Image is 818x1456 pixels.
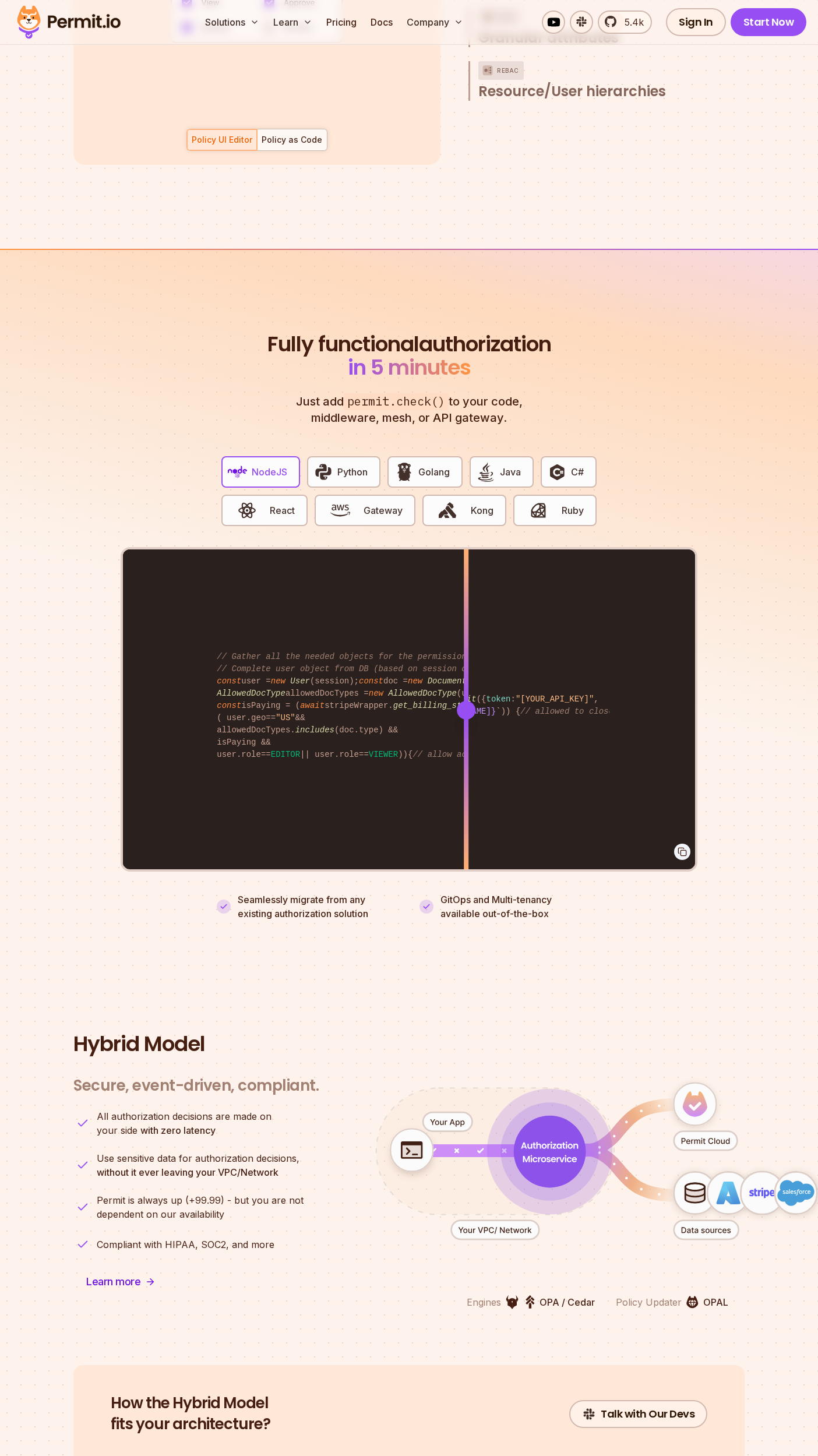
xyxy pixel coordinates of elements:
[528,500,548,520] img: Ruby
[73,1268,168,1296] a: Learn more
[238,893,399,921] p: Seamlessly migrate from any existing authorization solution
[359,725,379,735] span: type
[393,701,481,710] span: get_billing_status
[339,750,359,759] span: role
[228,462,248,482] img: NodeJS
[486,694,510,704] span: token
[271,676,285,686] span: new
[217,676,241,686] span: const
[209,641,609,770] code: user = (session); doc = ( , , session. ); allowedDocTypes = (user. ); isPaying = ( stripeWrapper....
[97,1166,278,1178] strong: without it ever leaving your VPC/Network
[428,676,467,686] span: Document
[369,689,383,698] span: new
[516,694,594,704] span: "[YOUR_API_KEY]"
[270,503,295,517] span: React
[257,129,327,151] button: Policy as Code
[269,10,317,34] button: Learn
[497,61,519,80] p: ReBAC
[313,462,333,482] img: Python
[111,1393,270,1414] span: How the Hybrid Model
[598,10,652,34] a: 5.4k
[471,503,493,517] span: Kong
[359,676,383,686] span: const
[500,465,521,479] span: Java
[97,1109,272,1137] p: your side
[520,707,643,716] span: // allowed to close issue
[478,82,666,101] span: Resource/User hierarchies
[111,1393,270,1435] h2: fits your architecture?
[276,713,295,722] span: "US"
[300,701,325,710] span: await
[140,1124,216,1136] strong: with zero latency
[467,1295,501,1309] p: Engines
[438,500,457,520] img: Kong
[265,333,553,379] h2: authorization
[262,134,322,146] div: Policy as Code
[271,750,300,759] span: EDITOR
[388,689,457,698] span: AllowedDocType
[478,61,696,101] button: ReBACResource/User hierarchies
[476,462,496,482] img: Java
[412,750,486,759] span: // allow access
[252,465,287,479] span: NodeJS
[251,713,266,722] span: geo
[394,462,414,482] img: Golang
[217,652,496,661] span: // Gather all the needed objects for the permission check
[200,10,264,34] button: Solutions
[217,701,241,710] span: const
[348,352,471,382] span: in 5 minutes
[12,2,126,42] img: Permit logo
[237,500,257,520] img: React
[86,1274,140,1290] span: Learn more
[703,1295,728,1309] p: OPAL
[290,676,310,686] span: User
[217,664,604,674] span: // Complete user object from DB (based on session object, only 3 DB queries...)
[267,333,419,356] span: Fully functional
[97,1193,304,1221] p: dependent on our availability
[241,750,261,759] span: role
[666,8,726,36] a: Sign In
[571,465,584,479] span: C#
[330,500,350,520] img: Gateway
[569,1400,707,1428] a: Talk with Our Devs
[369,750,398,759] span: VIEWER
[562,503,584,517] span: Ruby
[295,725,334,735] span: includes
[73,1076,319,1095] h3: Secure, event-driven, compliant.
[344,393,449,410] span: permit.check()
[97,1238,274,1251] p: Compliant with HIPAA, SOC2, and more
[97,1151,299,1165] span: Use sensitive data for authorization decisions,
[540,1295,595,1309] p: OPA / Cedar
[366,10,397,34] a: Docs
[97,1109,272,1123] span: All authorization decisions are made on
[322,10,361,34] a: Pricing
[97,1193,304,1207] span: Permit is always up (+99.99) - but you are not
[337,465,368,479] span: Python
[217,689,285,698] span: AllowedDocType
[618,15,644,29] span: 5.4k
[73,1032,745,1056] h2: Hybrid Model
[547,462,567,482] img: C#
[402,10,468,34] button: Company
[408,676,422,686] span: new
[616,1295,682,1309] p: Policy Updater
[418,465,450,479] span: Golang
[731,8,807,36] a: Start Now
[283,393,535,426] p: Just add to your code, middleware, mesh, or API gateway.
[364,503,403,517] span: Gateway
[440,893,552,921] p: GitOps and Multi-tenancy available out-of-the-box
